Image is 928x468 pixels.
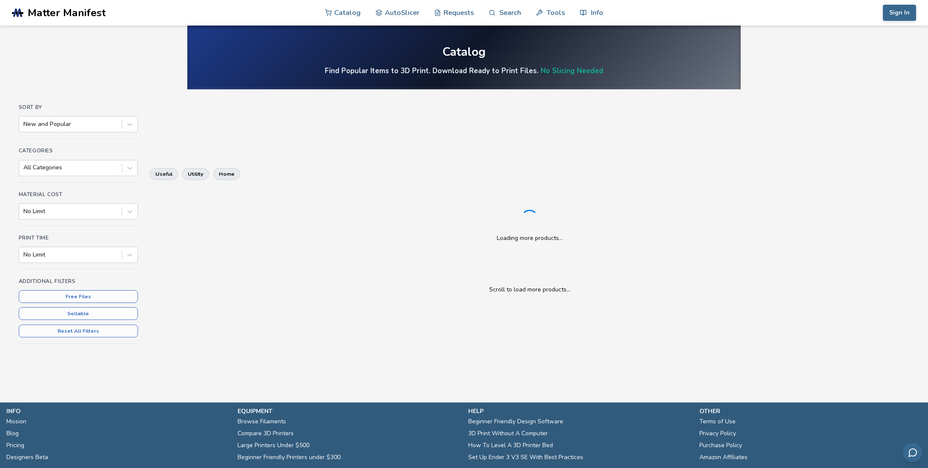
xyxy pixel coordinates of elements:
p: equipment [238,407,460,416]
input: No Limit [23,208,25,215]
button: utility [182,168,209,180]
a: Amazon Affiliates [699,451,748,463]
input: New and Popular [23,121,25,128]
span: Matter Manifest [28,7,106,19]
a: 3D Print Without A Computer [468,428,548,439]
button: Sellable [19,307,138,320]
button: Reset All Filters [19,325,138,337]
p: Loading more products... [497,234,563,243]
input: No Limit [23,251,25,258]
a: Browse Filaments [238,416,286,428]
a: Designers Beta [6,451,48,463]
h4: Categories [19,148,138,154]
p: help [468,407,691,416]
h4: Print Time [19,235,138,241]
button: Send feedback via email [903,443,922,462]
h4: Find Popular Items to 3D Print. Download Ready to Print Files. [325,66,603,76]
p: other [699,407,922,416]
a: How To Level A 3D Printer Bed [468,439,553,451]
a: Pricing [6,439,24,451]
button: useful [150,168,178,180]
a: Terms of Use [699,416,736,428]
button: Sign In [883,5,916,21]
p: info [6,407,229,416]
h4: Additional Filters [19,278,138,284]
a: Purchase Policy [699,439,742,451]
input: All Categories [23,164,25,171]
a: Set Up Ender 3 V3 SE With Best Practices [468,451,583,463]
div: Catalog [442,46,486,59]
button: home [213,168,240,180]
button: Free Files [19,290,138,303]
a: Beginner Friendly Printers under $300 [238,451,341,463]
a: Mission [6,416,26,428]
a: Compare 3D Printers [238,428,294,439]
h4: Material Cost [19,191,138,197]
a: Large Printers Under $500 [238,439,309,451]
a: Blog [6,428,19,439]
h4: Sort By [19,104,138,110]
a: Privacy Policy [699,428,736,439]
a: No Slicing Needed [541,66,603,76]
a: Beginner Friendly Design Software [468,416,563,428]
p: Scroll to load more products... [158,285,901,294]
